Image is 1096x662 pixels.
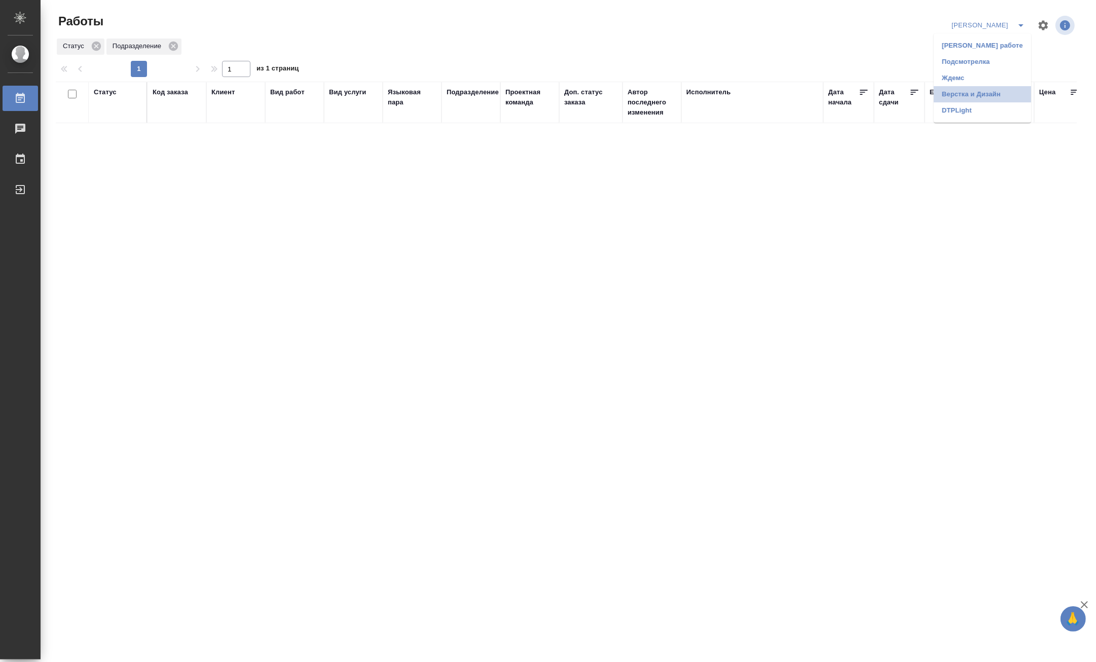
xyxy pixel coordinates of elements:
div: Ед. изм [930,87,955,97]
button: 🙏 [1061,606,1086,632]
li: Ждемс [934,70,1031,86]
div: Проектная команда [505,87,554,107]
div: Подразделение [106,39,181,55]
div: Дата начала [828,87,859,107]
span: Посмотреть информацию [1055,16,1077,35]
div: Вид услуги [329,87,367,97]
div: Автор последнего изменения [628,87,676,118]
li: DTPLight [934,102,1031,119]
span: из 1 страниц [257,62,299,77]
div: Код заказа [153,87,188,97]
div: Доп. статус заказа [564,87,617,107]
div: Цена [1039,87,1056,97]
div: Клиент [211,87,235,97]
div: Подразделение [447,87,499,97]
li: Верстка и Дизайн [934,86,1031,102]
div: Вид работ [270,87,305,97]
p: Статус [63,41,88,51]
div: split button [949,17,1031,33]
li: Подсмотрелка [934,54,1031,70]
div: Статус [94,87,117,97]
div: Дата сдачи [879,87,909,107]
div: Исполнитель [686,87,731,97]
span: Работы [56,13,103,29]
p: Подразделение [113,41,165,51]
li: [PERSON_NAME] работе [934,38,1031,54]
div: Языковая пара [388,87,436,107]
span: 🙏 [1065,608,1082,630]
div: Статус [57,39,104,55]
